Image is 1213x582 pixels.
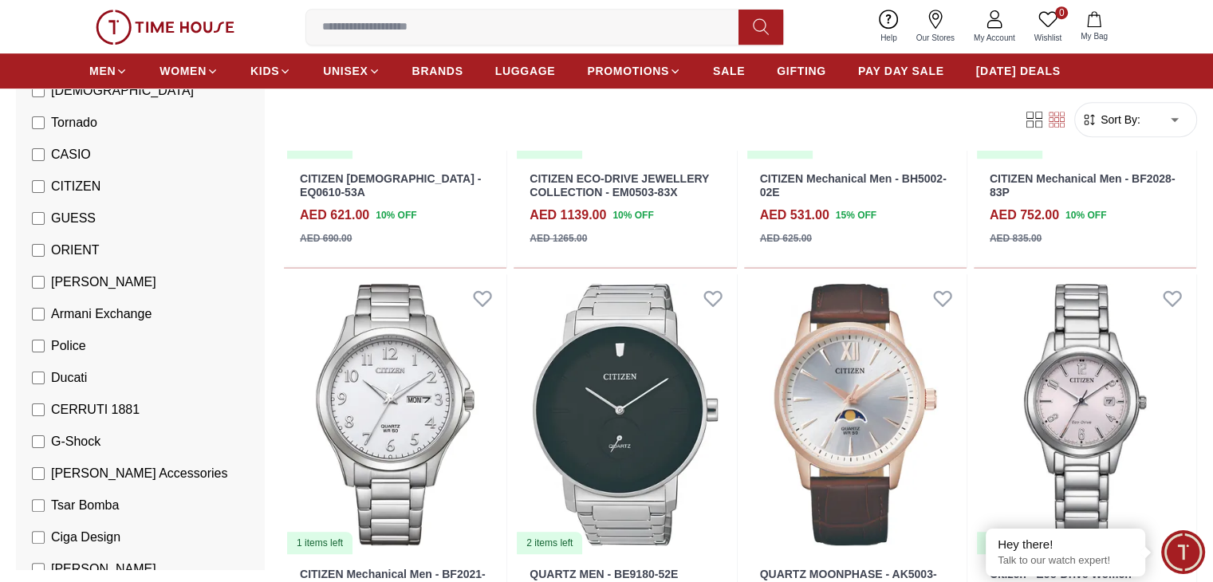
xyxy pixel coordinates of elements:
[323,57,380,85] a: UNISEX
[32,531,45,544] input: Ciga Design
[990,231,1042,246] div: AED 835.00
[760,172,947,199] a: CITIZEN Mechanical Men - BH5002-02E
[32,308,45,320] input: Armani Exchange
[323,63,368,79] span: UNISEX
[96,10,234,45] img: ...
[51,177,100,196] span: CITIZEN
[990,172,1176,199] a: CITIZEN Mechanical Men - BF2028-83P
[32,372,45,384] input: Ducati
[300,172,481,199] a: CITIZEN [DEMOGRAPHIC_DATA] - EQ0610-53A
[1055,6,1068,19] span: 0
[412,57,463,85] a: BRANDS
[874,32,904,44] span: Help
[612,208,653,222] span: 10 % OFF
[974,274,1196,555] img: Citizen - Eco-Drive Women- FE1241-71Z
[858,57,944,85] a: PAY DAY SALE
[910,32,961,44] span: Our Stores
[495,57,556,85] a: LUGGAGE
[530,206,606,225] h4: AED 1139.00
[514,274,736,555] img: QUARTZ MEN - BE9180-52E
[32,403,45,416] input: CERRUTI 1881
[32,148,45,161] input: CASIO
[990,206,1059,225] h4: AED 752.00
[51,400,140,419] span: CERRUTI 1881
[32,212,45,225] input: GUESS
[514,274,736,555] a: QUARTZ MEN - BE9180-52E2 items left
[1028,32,1068,44] span: Wishlist
[1097,112,1140,128] span: Sort By:
[1161,530,1205,574] div: Chat Widget
[51,81,194,100] span: [DEMOGRAPHIC_DATA]
[160,63,207,79] span: WOMEN
[777,57,826,85] a: GIFTING
[967,32,1022,44] span: My Account
[976,63,1061,79] span: [DATE] DEALS
[51,464,227,483] span: [PERSON_NAME] Accessories
[160,57,219,85] a: WOMEN
[530,231,587,246] div: AED 1265.00
[32,180,45,193] input: CITIZEN
[777,63,826,79] span: GIFTING
[51,496,119,515] span: Tsar Bomba
[51,145,91,164] span: CASIO
[284,274,506,555] img: CITIZEN Mechanical Men - BF2021-82A
[974,274,1196,555] a: Citizen - Eco-Drive Women- FE1241-71Z1 items left
[51,368,87,387] span: Ducati
[760,206,829,225] h4: AED 531.00
[32,276,45,289] input: [PERSON_NAME]
[32,467,45,480] input: [PERSON_NAME] Accessories
[51,209,96,228] span: GUESS
[495,63,556,79] span: LUGGAGE
[32,244,45,257] input: ORIENT
[284,274,506,555] a: CITIZEN Mechanical Men - BF2021-82A1 items left
[51,560,156,579] span: [PERSON_NAME]
[836,208,876,222] span: 15 % OFF
[760,231,812,246] div: AED 625.00
[32,85,45,97] input: [DEMOGRAPHIC_DATA]
[713,57,745,85] a: SALE
[32,435,45,448] input: G-Shock
[998,554,1133,568] p: Talk to our watch expert!
[51,528,120,547] span: Ciga Design
[51,432,100,451] span: G-Shock
[1025,6,1071,47] a: 0Wishlist
[412,63,463,79] span: BRANDS
[530,568,678,580] a: QUARTZ MEN - BE9180-52E
[250,57,291,85] a: KIDS
[32,340,45,352] input: Police
[998,537,1133,553] div: Hey there!
[300,231,352,246] div: AED 690.00
[1074,30,1114,42] span: My Bag
[51,113,97,132] span: Tornado
[907,6,964,47] a: Our Stores
[744,274,967,555] img: QUARTZ MOONPHASE - AK5003-05A
[250,63,279,79] span: KIDS
[51,241,99,260] span: ORIENT
[976,57,1061,85] a: [DATE] DEALS
[32,499,45,512] input: Tsar Bomba
[32,116,45,129] input: Tornado
[713,63,745,79] span: SALE
[89,57,128,85] a: MEN
[51,336,86,356] span: Police
[587,63,669,79] span: PROMOTIONS
[89,63,116,79] span: MEN
[300,206,369,225] h4: AED 621.00
[858,63,944,79] span: PAY DAY SALE
[530,172,709,199] a: CITIZEN ECO-DRIVE JEWELLERY COLLECTION - EM0503-83X
[977,532,1042,554] div: 1 items left
[51,305,152,324] span: Armani Exchange
[587,57,681,85] a: PROMOTIONS
[1081,112,1140,128] button: Sort By:
[1065,208,1106,222] span: 10 % OFF
[51,273,156,292] span: [PERSON_NAME]
[871,6,907,47] a: Help
[517,532,582,554] div: 2 items left
[376,208,416,222] span: 10 % OFF
[1071,8,1117,45] button: My Bag
[32,563,45,576] input: [PERSON_NAME]
[287,532,352,554] div: 1 items left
